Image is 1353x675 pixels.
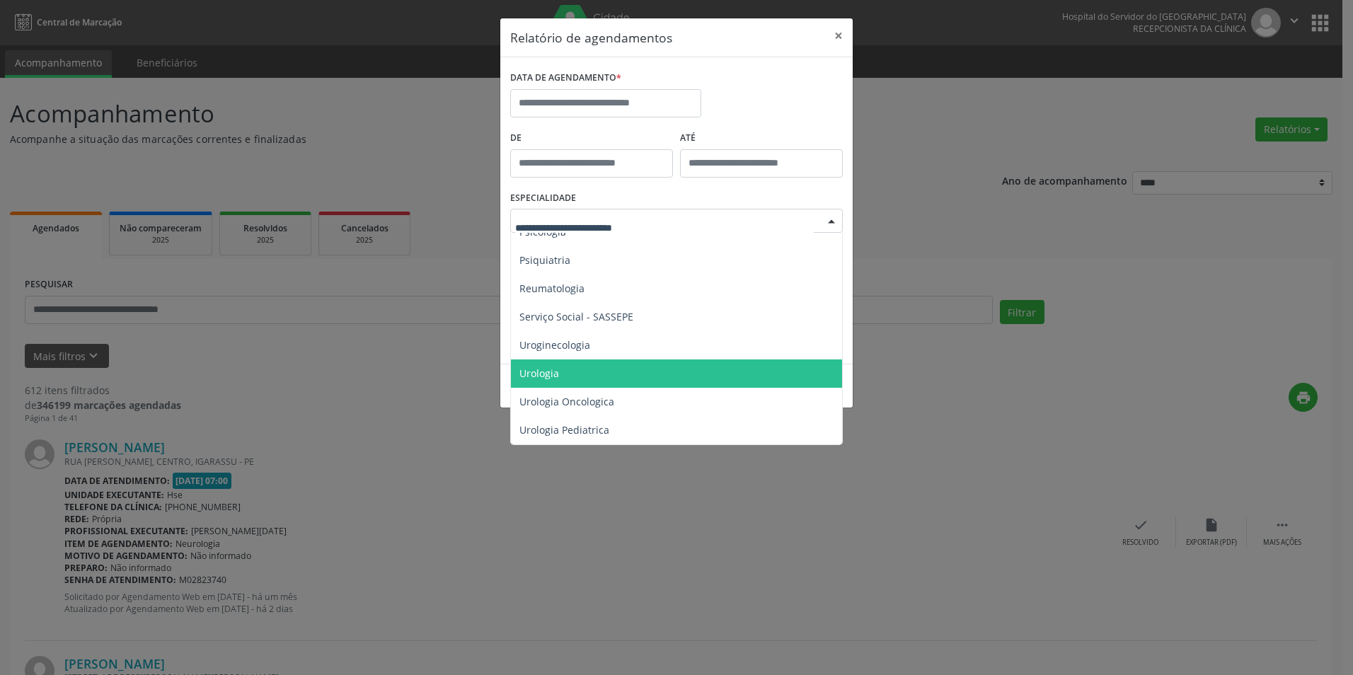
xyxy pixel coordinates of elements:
h5: Relatório de agendamentos [510,28,672,47]
span: Reumatologia [519,282,585,295]
button: Close [824,18,853,53]
label: DATA DE AGENDAMENTO [510,67,621,89]
label: De [510,127,673,149]
span: Urologia Pediatrica [519,423,609,437]
span: Serviço Social - SASSEPE [519,310,633,323]
span: Urologia [519,367,559,380]
span: Urologia Oncologica [519,395,614,408]
span: Uroginecologia [519,338,590,352]
span: Psiquiatria [519,253,570,267]
label: ESPECIALIDADE [510,187,576,209]
label: ATÉ [680,127,843,149]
